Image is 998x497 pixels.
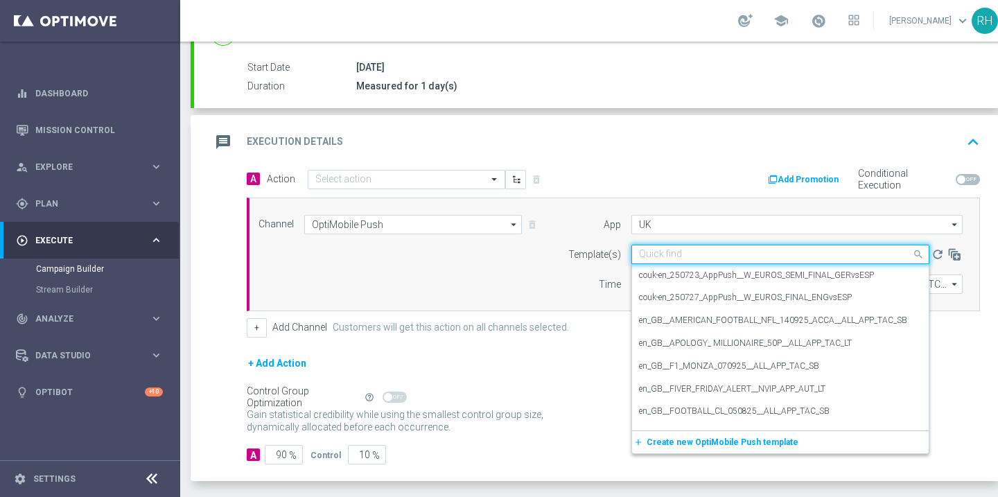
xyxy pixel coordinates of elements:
label: Channel [259,218,294,230]
a: Campaign Builder [36,263,144,274]
div: en_GB__F1_MONZA_070925__ALL_APP_TAC_SB [639,355,922,378]
input: Select channel [304,215,522,234]
i: arrow_drop_down [507,216,521,234]
div: couk-en_250727_AppPush__W_EUROS_FINAL_ENGvsESP [639,286,922,309]
span: Execute [35,236,150,245]
span: A [247,173,260,185]
a: Dashboard [35,75,163,112]
div: en_GB__APOLOGY_ MILLIONAIRE_50P__ALL_APP_TAC_LT [639,332,922,355]
label: en_GB__FOOTBALL_PL_130925_WHU_vs_TOT__ALL_APP_TAC_SB [639,428,883,440]
div: Dashboard [16,75,163,112]
label: en_GB__AMERICAN_FOOTBALL_NFL_140925_ACCA__ALL_APP_TAC_SB [639,315,907,326]
div: en_GB__AMERICAN_FOOTBALL_NFL_140925_ACCA__ALL_APP_TAC_SB [639,309,922,332]
span: Explore [35,163,150,171]
label: Add Channel [272,322,327,333]
label: Conditional Execution [858,168,950,191]
label: Duration [247,80,356,93]
span: % [289,450,297,462]
i: add_new [633,437,647,447]
button: keyboard_arrow_up [961,129,985,155]
i: equalizer [16,87,28,100]
i: settings [14,473,26,485]
i: keyboard_arrow_right [150,234,163,247]
i: help_outline [365,392,374,402]
a: [PERSON_NAME]keyboard_arrow_down [888,10,972,31]
input: Select app [631,215,963,234]
label: en_GB__APOLOGY_ MILLIONAIRE_50P__ALL_APP_TAC_LT [639,338,852,349]
button: Add Promotion [767,172,843,187]
div: Campaign Builder [36,259,179,279]
span: Plan [35,200,150,208]
button: play_circle_outline Execute keyboard_arrow_right [15,235,164,246]
div: Plan [16,198,150,210]
div: +10 [145,387,163,396]
i: message [211,130,236,155]
button: + Add Action [247,355,308,372]
div: message Execution Details keyboard_arrow_up [211,129,985,155]
i: track_changes [16,313,28,325]
i: arrow_drop_down [948,275,962,293]
label: Time [599,279,621,290]
label: Start Date [247,62,356,74]
div: A [247,448,260,461]
div: Mission Control [16,112,163,148]
a: Stream Builder [36,284,144,295]
div: Control Group Optimization [247,385,363,409]
span: % [372,450,380,462]
label: en_GB__F1_MONZA_070925__ALL_APP_TAC_SB [639,360,819,372]
a: Optibot [35,374,145,410]
button: help_outline [363,390,383,405]
button: Data Studio keyboard_arrow_right [15,350,164,361]
ng-dropdown-panel: Options list [631,264,929,454]
i: keyboard_arrow_right [150,312,163,325]
label: App [604,219,621,231]
button: lightbulb Optibot +10 [15,387,164,398]
button: Mission Control [15,125,164,136]
button: equalizer Dashboard [15,88,164,99]
button: + [247,318,267,338]
div: Execute [16,234,150,247]
div: [DATE] [356,60,974,74]
i: keyboard_arrow_up [963,132,983,152]
button: track_changes Analyze keyboard_arrow_right [15,313,164,324]
a: Mission Control [35,112,163,148]
label: couk-en_250727_AppPush__W_EUROS_FINAL_ENGvsESP [639,292,852,304]
div: Stream Builder [36,279,179,300]
div: Measured for 1 day(s) [356,79,974,93]
div: Optibot [16,374,163,410]
span: Analyze [35,315,150,323]
i: keyboard_arrow_right [150,160,163,173]
span: keyboard_arrow_down [955,13,970,28]
label: couk-en_250723_AppPush__W_EUROS_SEMI_FINAL_GERvsESP [639,270,874,281]
a: Settings [33,475,76,483]
i: lightbulb [16,386,28,399]
div: en_GB__FIVER_FRIDAY_ALERT__NVIP_APP_AUT_LT [639,378,922,401]
span: Data Studio [35,351,150,360]
i: arrow_drop_down [948,216,962,234]
div: couk-en_250723_AppPush__W_EUROS_SEMI_FINAL_GERvsESP [639,264,922,287]
div: Explore [16,161,150,173]
label: Customers will get this action on all channels selected. [333,322,569,333]
div: Control [310,448,341,461]
span: Create new OptiMobile Push template [647,437,798,447]
i: keyboard_arrow_right [150,197,163,210]
div: en_GB__FOOTBALL_CL_050825__ALL_APP_TAC_SB [639,400,922,423]
label: en_GB__FOOTBALL_CL_050825__ALL_APP_TAC_SB [639,406,830,417]
i: refresh [931,247,945,261]
h2: Execution Details [247,135,343,148]
i: gps_fixed [16,198,28,210]
label: Template(s) [568,249,621,261]
button: person_search Explore keyboard_arrow_right [15,162,164,173]
div: Analyze [16,313,150,325]
i: keyboard_arrow_right [150,349,163,362]
i: person_search [16,161,28,173]
button: gps_fixed Plan keyboard_arrow_right [15,198,164,209]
